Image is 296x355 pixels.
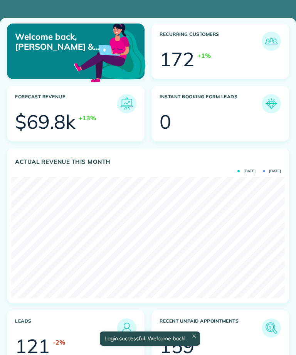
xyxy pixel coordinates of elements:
[197,51,211,60] div: +1%
[264,320,279,336] img: icon_unpaid_appointments-47b8ce3997adf2238b356f14209ab4cced10bd1f174958f3ca8f1d0dd7fffeee.png
[160,32,262,51] h3: Recurring Customers
[160,318,262,338] h3: Recent unpaid appointments
[119,96,135,111] img: icon_forecast_revenue-8c13a41c7ed35a8dcfafea3cbb826a0462acb37728057bba2d056411b612bbbe.png
[99,331,200,346] div: Login successful. Welcome back!
[53,338,65,347] div: -2%
[15,94,117,113] h3: Forecast Revenue
[237,169,256,173] span: [DATE]
[15,112,76,131] div: $69.8k
[263,169,281,173] span: [DATE]
[160,94,262,113] h3: Instant Booking Form Leads
[15,158,281,165] h3: Actual Revenue this month
[264,96,279,111] img: icon_form_leads-04211a6a04a5b2264e4ee56bc0799ec3eb69b7e499cbb523a139df1d13a81ae0.png
[79,113,96,123] div: +13%
[119,320,135,336] img: icon_leads-1bed01f49abd5b7fead27621c3d59655bb73ed531f8eeb49469d10e621d6b896.png
[160,50,194,69] div: 172
[72,15,147,89] img: dashboard_welcome-42a62b7d889689a78055ac9021e634bf52bae3f8056760290aed330b23ab8690.png
[15,318,117,338] h3: Leads
[15,32,100,52] p: Welcome back, [PERSON_NAME] & [PERSON_NAME]!
[264,34,279,49] img: icon_recurring_customers-cf858462ba22bcd05b5a5880d41d6543d210077de5bb9ebc9590e49fd87d84ed.png
[160,112,171,131] div: 0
